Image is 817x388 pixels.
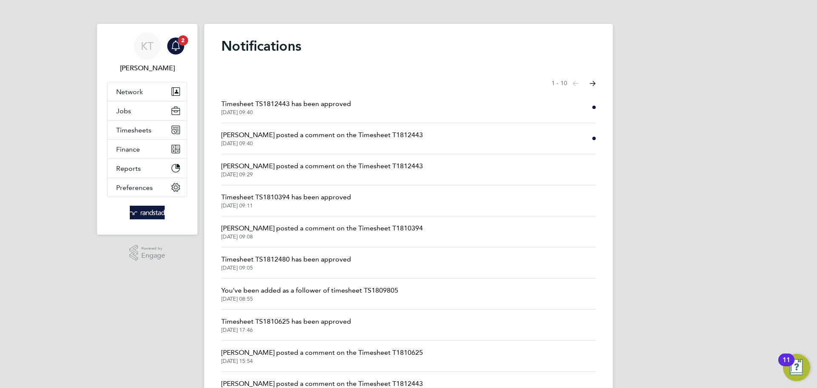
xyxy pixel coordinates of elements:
a: Timesheet TS1810625 has been approved[DATE] 17:46 [221,316,351,333]
span: Timesheets [116,126,151,134]
a: [PERSON_NAME] posted a comment on the Timesheet T1812443[DATE] 09:29 [221,161,423,178]
span: [DATE] 08:55 [221,296,398,302]
span: You've been added as a follower of timesheet TS1809805 [221,285,398,296]
a: Timesheet TS1812480 has been approved[DATE] 09:05 [221,254,351,271]
span: [DATE] 09:11 [221,202,351,209]
span: Timesheet TS1812443 has been approved [221,99,351,109]
a: You've been added as a follower of timesheet TS1809805[DATE] 08:55 [221,285,398,302]
nav: Select page of notifications list [551,75,596,92]
span: Kieran Trotter [107,63,187,73]
a: [PERSON_NAME] posted a comment on the Timesheet T1810625[DATE] 15:54 [221,348,423,365]
a: Timesheet TS1810394 has been approved[DATE] 09:11 [221,192,351,209]
button: Open Resource Center, 11 new notifications [783,354,810,381]
span: [DATE] 09:40 [221,109,351,116]
span: Timesheet TS1812480 has been approved [221,254,351,264]
nav: Main navigation [97,24,197,235]
button: Reports [108,159,187,178]
h1: Notifications [221,37,596,55]
span: [DATE] 09:29 [221,171,423,178]
a: Go to home page [107,206,187,219]
span: Jobs [116,107,131,115]
span: Timesheet TS1810394 has been approved [221,192,351,202]
span: [DATE] 15:54 [221,358,423,365]
span: [PERSON_NAME] posted a comment on the Timesheet T1812443 [221,130,423,140]
span: [DATE] 09:08 [221,233,423,240]
span: [DATE] 09:40 [221,140,423,147]
span: 2 [178,35,188,46]
div: 11 [783,360,790,371]
span: Finance [116,145,140,153]
button: Preferences [108,178,187,197]
span: Reports [116,164,141,172]
img: randstad-logo-retina.png [130,206,165,219]
span: [PERSON_NAME] posted a comment on the Timesheet T1812443 [221,161,423,171]
span: Powered by [141,245,165,252]
span: [PERSON_NAME] posted a comment on the Timesheet T1810625 [221,348,423,358]
button: Timesheets [108,121,187,139]
span: [PERSON_NAME] posted a comment on the Timesheet T1810394 [221,223,423,233]
a: Timesheet TS1812443 has been approved[DATE] 09:40 [221,99,351,116]
a: KT[PERSON_NAME] [107,32,187,73]
span: 1 - 10 [551,79,567,88]
a: Powered byEngage [129,245,166,261]
button: Jobs [108,101,187,120]
button: Network [108,82,187,101]
span: KT [141,40,154,52]
span: [DATE] 17:46 [221,327,351,333]
span: Preferences [116,184,153,192]
span: Network [116,88,143,96]
a: 2 [167,32,184,60]
a: [PERSON_NAME] posted a comment on the Timesheet T1812443[DATE] 09:40 [221,130,423,147]
a: [PERSON_NAME] posted a comment on the Timesheet T1810394[DATE] 09:08 [221,223,423,240]
span: Timesheet TS1810625 has been approved [221,316,351,327]
span: [DATE] 09:05 [221,264,351,271]
button: Finance [108,140,187,158]
span: Engage [141,252,165,259]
